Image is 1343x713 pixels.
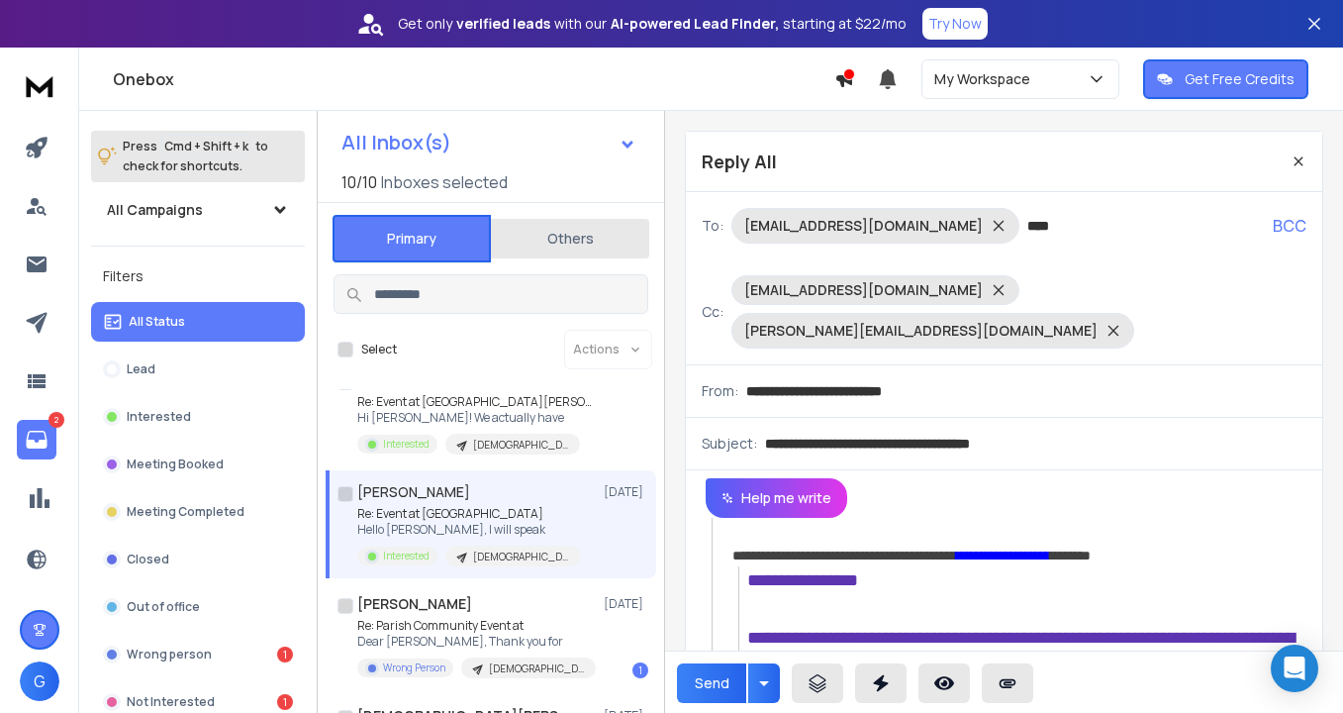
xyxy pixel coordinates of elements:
[744,321,1098,341] p: [PERSON_NAME][EMAIL_ADDRESS][DOMAIN_NAME]
[20,662,59,701] button: G
[473,438,568,453] p: [DEMOGRAPHIC_DATA] Nationwide [DATE]
[398,14,907,34] p: Get only with our starting at $22/mo
[127,504,244,520] p: Meeting Completed
[91,445,305,484] button: Meeting Booked
[357,410,595,426] p: Hi [PERSON_NAME]! We actually have
[91,350,305,389] button: Lead
[1273,214,1306,238] p: BCC
[357,634,595,650] p: Dear [PERSON_NAME], Thank you for
[604,484,648,500] p: [DATE]
[381,170,508,194] h3: Inboxes selected
[127,599,200,615] p: Out of office
[91,635,305,674] button: Wrong person1
[491,217,649,260] button: Others
[604,596,648,612] p: [DATE]
[702,148,777,175] p: Reply All
[928,14,982,34] p: Try Now
[277,647,293,662] div: 1
[702,216,723,236] p: To:
[702,434,757,454] p: Subject:
[611,14,779,34] strong: AI-powered Lead Finder,
[161,135,251,157] span: Cmd + Shift + k
[123,137,268,176] p: Press to check for shortcuts.
[702,302,723,322] p: Cc:
[357,618,595,634] p: Re: Parish Community Event at
[127,361,155,377] p: Lead
[341,133,451,153] h1: All Inbox(s)
[744,216,983,236] p: [EMAIL_ADDRESS][DOMAIN_NAME]
[357,506,580,522] p: Re: Event at [GEOGRAPHIC_DATA]
[127,647,212,662] p: Wrong person
[277,694,293,710] div: 1
[357,394,595,410] p: Re: Event at [GEOGRAPHIC_DATA][PERSON_NAME]
[1271,645,1318,692] div: Open Intercom Messenger
[473,550,568,564] p: [DEMOGRAPHIC_DATA] Nationwide [DATE]
[1143,59,1308,99] button: Get Free Credits
[632,662,648,678] div: 1
[357,482,470,502] h1: [PERSON_NAME]
[922,8,988,40] button: Try Now
[48,412,64,428] p: 2
[341,170,377,194] span: 10 / 10
[91,397,305,437] button: Interested
[702,381,738,401] p: From:
[383,549,430,563] p: Interested
[127,694,215,710] p: Not Interested
[677,663,746,703] button: Send
[934,69,1038,89] p: My Workspace
[357,594,472,614] h1: [PERSON_NAME]
[91,190,305,230] button: All Campaigns
[91,540,305,579] button: Closed
[489,662,584,676] p: [DEMOGRAPHIC_DATA] Nationwide [DATE]
[91,587,305,627] button: Out of office
[20,67,59,104] img: logo
[107,200,203,220] h1: All Campaigns
[706,478,847,518] button: Help me write
[91,262,305,290] h3: Filters
[127,457,224,472] p: Meeting Booked
[127,552,169,567] p: Closed
[744,280,983,300] p: [EMAIL_ADDRESS][DOMAIN_NAME]
[17,420,56,459] a: 2
[129,314,185,330] p: All Status
[361,342,397,357] label: Select
[383,437,430,452] p: Interested
[456,14,550,34] strong: verified leads
[1185,69,1295,89] p: Get Free Credits
[326,123,652,162] button: All Inbox(s)
[127,409,191,425] p: Interested
[91,302,305,342] button: All Status
[91,492,305,532] button: Meeting Completed
[357,522,580,538] p: Hello [PERSON_NAME], I will speak
[333,215,491,262] button: Primary
[113,67,834,91] h1: Onebox
[383,661,445,675] p: Wrong Person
